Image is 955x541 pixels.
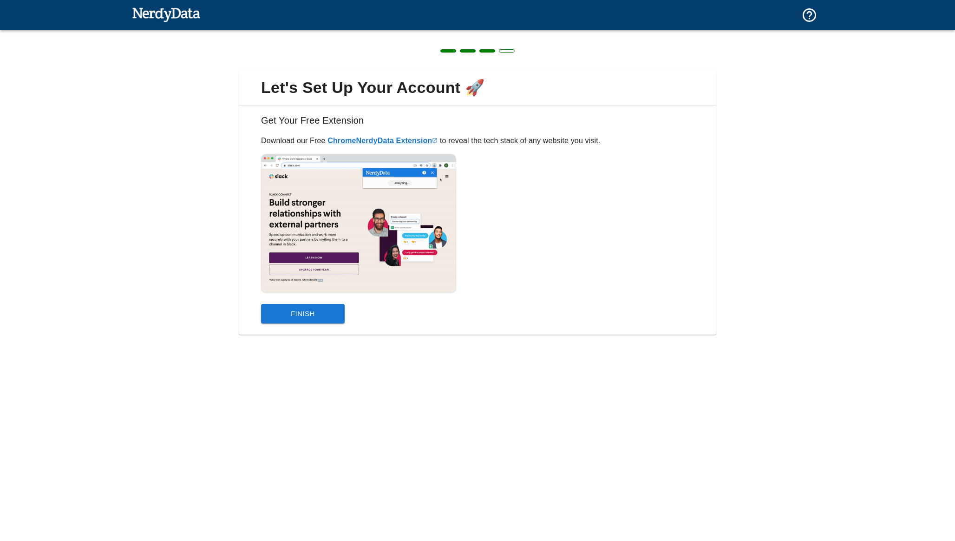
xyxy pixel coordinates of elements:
[246,78,709,98] span: Let's Set Up Your Account 🚀
[909,475,944,510] iframe: Drift Widget Chat Controller
[796,1,823,29] button: Support and Documentation
[246,113,709,135] h6: Get Your Free Extension
[261,304,345,323] button: Finish
[132,5,200,24] img: NerdyData.com
[327,137,438,145] a: ChromeNerdyData Extension
[261,135,694,146] p: Download our Free to reveal the tech stack of any website you visit.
